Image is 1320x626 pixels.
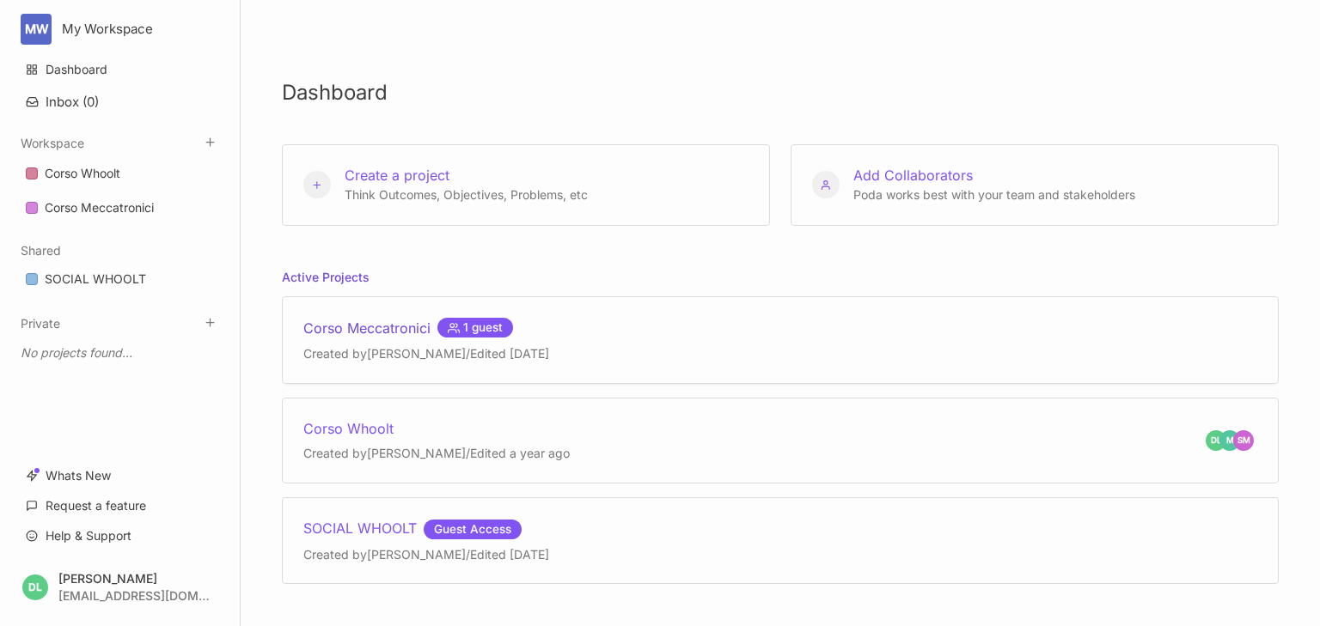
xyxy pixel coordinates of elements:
[15,263,224,295] a: SOCIAL WHOOLT
[303,419,570,438] div: Corso Whoolt
[15,459,224,492] a: Whats New
[22,574,48,600] div: DL
[1233,430,1254,451] div: SM
[45,198,154,218] div: Corso Meccatronici
[21,136,84,150] button: Workspace
[45,269,146,289] div: SOCIAL WHOOLT
[15,191,224,225] div: Corso Meccatronici
[15,332,224,374] div: Private
[303,345,549,362] div: Created by [PERSON_NAME] / Edited [DATE]
[21,14,52,45] div: MW
[282,82,1279,103] h1: Dashboard
[21,14,219,45] button: MWMy Workspace
[345,187,588,202] span: Think Outcomes, Objectives, Problems, etc
[303,318,549,338] div: Corso Meccatronici
[282,497,1279,584] a: SOCIAL WHOOLTGuest AccessCreated by[PERSON_NAME]/Edited [DATE]
[282,296,1279,383] a: Corso Meccatronici 1 guestCreated by[PERSON_NAME]/Edited [DATE]
[21,316,60,331] button: Private
[345,167,449,184] span: Create a project
[853,167,973,184] span: Add Collaborators
[15,258,224,302] div: Shared
[15,191,224,224] a: Corso Meccatronici
[853,187,1135,202] span: Poda works best with your team and stakeholders
[58,572,210,585] div: [PERSON_NAME]
[303,546,549,563] div: Created by [PERSON_NAME] / Edited [DATE]
[282,398,1279,483] a: SMMDLCorso WhooltCreated by[PERSON_NAME]/Edited a year ago
[15,562,224,612] button: DL[PERSON_NAME][EMAIL_ADDRESS][DOMAIN_NAME]
[282,268,370,298] h5: Active Projects
[15,157,224,190] a: Corso Whoolt
[45,163,120,184] div: Corso Whoolt
[21,243,61,258] button: Shared
[15,157,224,191] div: Corso Whoolt
[58,589,210,602] div: [EMAIL_ADDRESS][DOMAIN_NAME]
[791,144,1279,226] button: Add Collaborators Poda works best with your team and stakeholders
[15,152,224,231] div: Workspace
[437,318,513,337] span: 1 guest
[282,144,770,226] button: Create a project Think Outcomes, Objectives, Problems, etc
[15,87,224,117] button: Inbox (0)
[15,53,224,86] a: Dashboard
[62,21,192,37] div: My Workspace
[15,337,224,368] div: No projects found...
[303,445,570,462] div: Created by [PERSON_NAME] / Edited a year ago
[303,519,549,539] div: SOCIAL WHOOLT
[15,520,224,552] a: Help & Support
[15,489,224,522] a: Request a feature
[1206,430,1226,451] div: DL
[1219,430,1240,451] div: M
[424,520,522,539] span: Guest Access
